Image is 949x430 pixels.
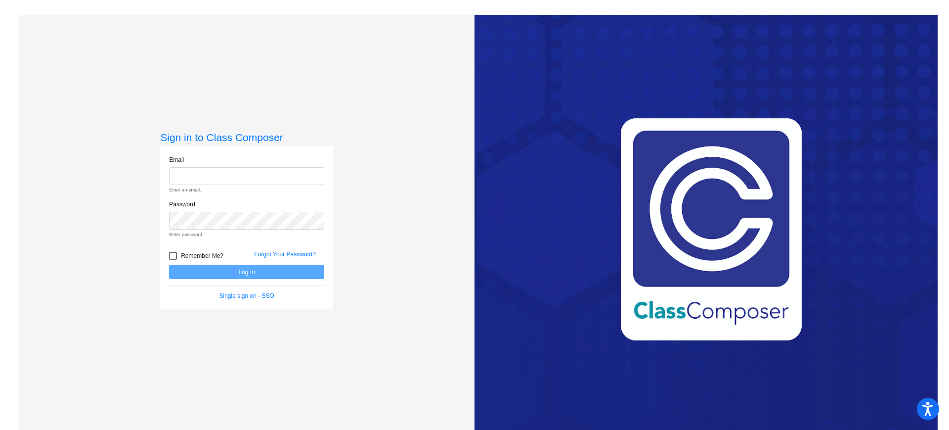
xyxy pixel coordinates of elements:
small: Enter password. [169,231,324,238]
button: Log In [169,265,324,279]
span: Remember Me? [181,250,223,262]
a: Forgot Your Password? [254,251,316,258]
h3: Sign in to Class Composer [160,131,333,143]
small: Enter an email. [169,187,324,193]
label: Password [169,200,195,209]
label: Email [169,155,184,164]
a: Single sign on - SSO [219,292,274,299]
